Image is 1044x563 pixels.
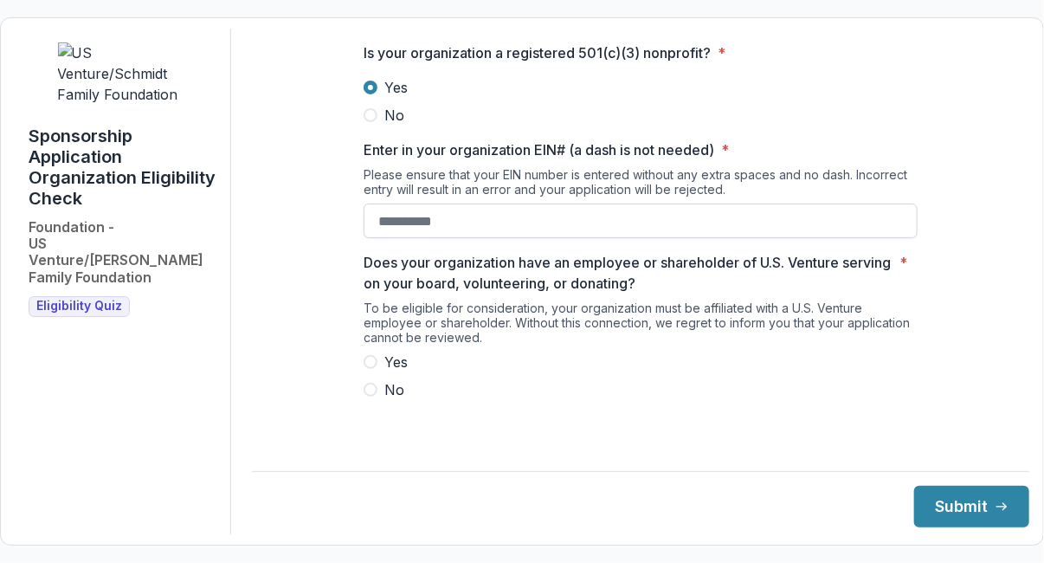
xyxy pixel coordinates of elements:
[384,77,408,98] span: Yes
[384,379,404,400] span: No
[914,486,1029,527] button: Submit
[364,139,714,160] p: Enter in your organization EIN# (a dash is not needed)
[29,126,216,209] h1: Sponsorship Application Organization Eligibility Check
[384,105,404,126] span: No
[58,42,188,105] img: US Venture/Schmidt Family Foundation
[384,352,408,372] span: Yes
[29,219,216,286] h2: Foundation - US Venture/[PERSON_NAME] Family Foundation
[364,42,711,63] p: Is your organization a registered 501(c)(3) nonprofit?
[36,299,122,314] span: Eligibility Quiz
[364,301,918,352] div: To be eligible for consideration, your organization must be affiliated with a U.S. Venture employ...
[364,167,918,204] div: Please ensure that your EIN number is entered without any extra spaces and no dash. Incorrect ent...
[364,252,893,294] p: Does your organization have an employee or shareholder of U.S. Venture serving on your board, vol...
